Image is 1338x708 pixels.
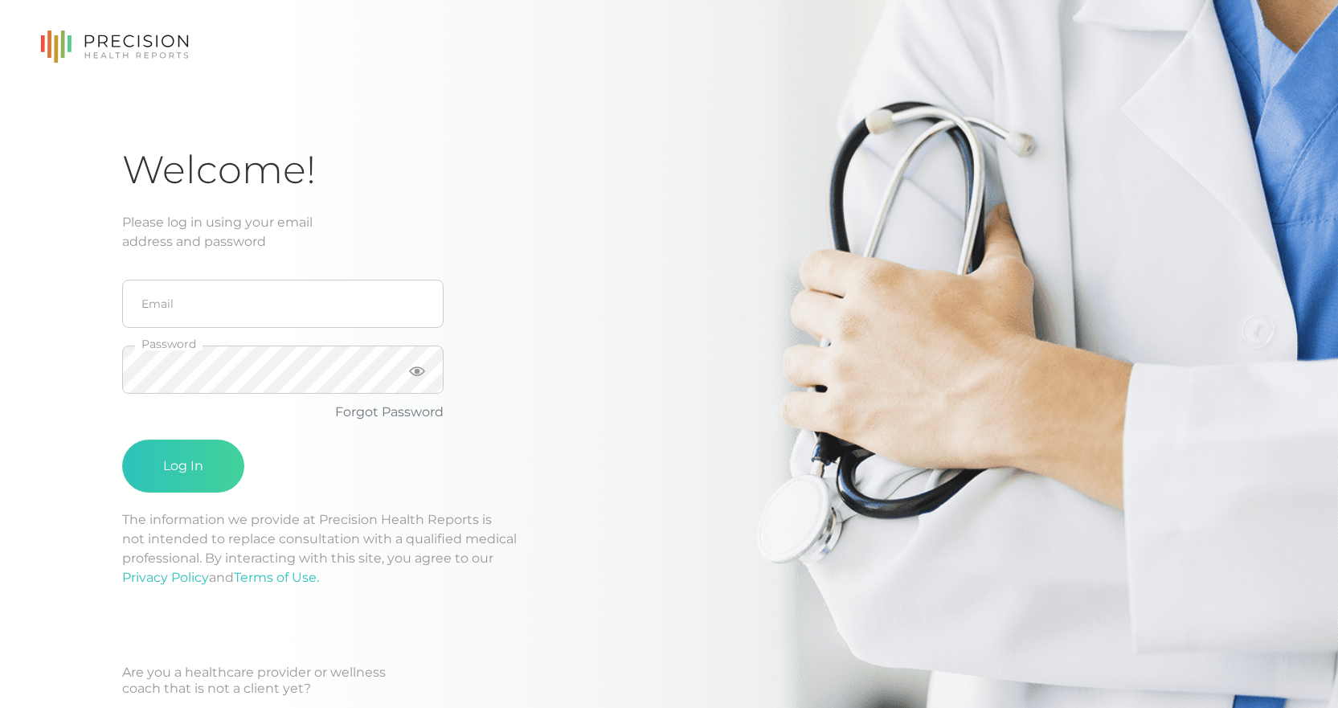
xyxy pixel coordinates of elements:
[122,280,444,328] input: Email
[335,404,444,419] a: Forgot Password
[122,665,1216,697] div: Are you a healthcare provider or wellness coach that is not a client yet?
[234,570,319,585] a: Terms of Use.
[122,213,1216,252] div: Please log in using your email address and password
[122,440,244,493] button: Log In
[122,570,209,585] a: Privacy Policy
[122,510,1216,587] p: The information we provide at Precision Health Reports is not intended to replace consultation wi...
[122,146,1216,194] h1: Welcome!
